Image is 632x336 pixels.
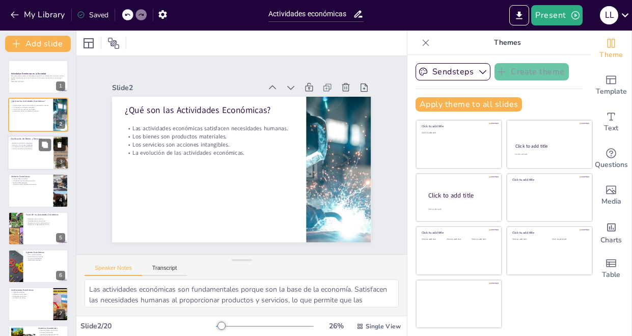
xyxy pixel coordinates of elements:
[107,37,120,49] span: Position
[11,110,50,112] p: La evolución de las actividades económicas.
[422,124,494,128] div: Click to add title
[56,233,65,242] div: 5
[416,97,522,111] button: Apply theme to all slides
[8,212,68,245] div: 5
[126,136,294,162] p: La evolución de las actividades económicas.
[8,135,69,170] div: 3
[8,249,68,283] div: 6
[428,208,492,210] div: Click to add body
[434,31,581,55] p: Themes
[56,81,65,91] div: 1
[38,329,65,331] p: Tipos de sistemas económicos.
[591,67,631,104] div: Add ready made slides
[11,142,50,144] p: Bienes son productos materiales.
[26,218,65,220] p: Fases del ciclo económico.
[26,220,65,222] p: Interdependencia de las fases.
[26,258,65,260] p: Importancia del Estado.
[600,235,622,246] span: Charts
[416,63,490,80] button: Sendsteps
[11,137,50,140] p: Clasificación de Bienes y Servicios
[8,287,68,321] div: 7
[85,279,399,307] textarea: Las actividades económicas son fundamentales porque son la base de la economía. Satisfacen las ne...
[591,177,631,214] div: Add images, graphics, shapes or video
[126,129,294,154] p: Los servicios son acciones intangibles.
[5,36,71,52] button: Add slide
[599,49,623,61] span: Theme
[591,214,631,250] div: Add charts and graphs
[11,100,50,103] p: ¿Qué son las Actividades Económicas?
[38,331,65,333] p: Ventajas y desventajas.
[11,184,50,186] p: Importancia de la clasificación sectorial.
[591,31,631,67] div: Change the overall theme
[531,5,582,25] button: Present
[601,196,621,207] span: Media
[494,63,569,80] button: Create theme
[447,238,470,241] div: Click to add text
[515,153,583,156] div: Click to add text
[11,146,50,148] p: La importancia de la clasificación.
[600,6,618,24] div: L L
[11,178,50,180] p: Tres sectores principales.
[8,7,69,23] button: My Library
[591,104,631,141] div: Add text boxes
[57,157,66,166] div: 3
[552,238,584,241] div: Click to add text
[8,174,68,207] div: 4
[11,182,50,184] p: Oportunidades laborales.
[602,269,620,281] span: Table
[512,231,585,235] div: Click to add title
[38,327,65,330] p: Sistemas Económicos
[26,251,65,254] p: Agentes Económicos
[26,223,65,226] p: Impacto en el desarrollo económico.
[509,5,529,25] button: Export to PowerPoint
[56,120,65,129] div: 2
[11,106,50,108] p: Los bienes son productos materiales.
[26,256,65,258] p: Interacción entre agentes.
[11,180,50,182] p: Contribución al desarrollo económico.
[512,178,585,182] div: Click to add title
[11,144,50,146] p: Servicios son acciones intangibles.
[8,60,68,94] div: 1
[77,10,108,20] div: Saved
[11,108,50,110] p: Los servicios son acciones intangibles.
[604,123,618,134] span: Text
[26,254,65,256] p: Tres grupos de agentes.
[56,271,65,280] div: 6
[595,159,628,171] span: Questions
[422,132,494,134] div: Click to add text
[11,75,65,81] p: Esta presentación explora las actividades económicas, su clasificación en sectores, fases y agent...
[366,322,401,330] span: Single View
[591,141,631,177] div: Get real-time input from your audience
[11,297,50,299] p: Circulación de dinero.
[39,138,51,151] button: Duplicate Slide
[268,7,353,21] input: Insert title
[26,222,65,224] p: Importancia de la correcta ejecución.
[11,175,50,178] p: Sectores Económicos
[591,250,631,287] div: Add a table
[80,321,216,331] div: Slide 2 / 20
[11,289,50,292] p: Instituciones Económicas
[26,260,65,262] p: Papel de las empresas.
[128,113,296,138] p: Las actividades económicas satisfacen necesidades humanas.
[11,72,46,75] strong: Actividades Económicas en la Sociedad
[324,321,348,331] div: 26 %
[8,98,68,131] div: 2
[85,265,142,276] button: Speaker Notes
[38,333,65,335] p: Importancia de la comprensión.
[422,238,445,241] div: Click to add text
[53,138,66,151] button: Delete Slide
[11,295,50,297] p: Estabilidad económica.
[142,265,187,276] button: Transcript
[11,294,50,296] p: Importancia de la bolsa.
[515,143,583,149] div: Click to add title
[596,86,627,97] span: Template
[11,148,50,150] p: Impacto en políticas económicas.
[130,92,298,122] p: ¿Qué son las Actividades Económicas?
[56,195,65,205] div: 4
[512,238,544,241] div: Click to add text
[127,121,295,146] p: Los bienes son productos materiales.
[80,35,97,51] div: Layout
[472,238,494,241] div: Click to add text
[422,231,494,235] div: Click to add title
[600,5,618,25] button: L L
